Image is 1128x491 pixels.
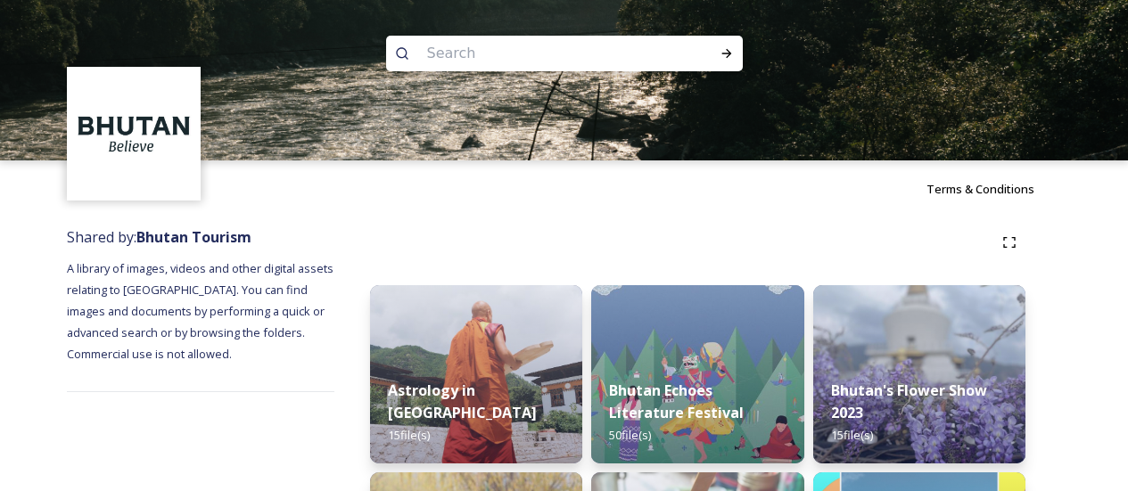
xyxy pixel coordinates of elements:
[136,227,251,247] strong: Bhutan Tourism
[70,70,199,199] img: BT_Logo_BB_Lockup_CMYK_High%2520Res.jpg
[926,178,1061,200] a: Terms & Conditions
[609,427,651,443] span: 50 file(s)
[813,285,1025,463] img: Bhutan%2520Flower%2520Show2.jpg
[609,381,744,422] strong: Bhutan Echoes Literature Festival
[388,381,537,422] strong: Astrology in [GEOGRAPHIC_DATA]
[926,181,1034,197] span: Terms & Conditions
[388,427,430,443] span: 15 file(s)
[67,227,251,247] span: Shared by:
[591,285,803,463] img: Bhutan%2520Echoes7.jpg
[370,285,582,463] img: _SCH1465.jpg
[831,427,873,443] span: 15 file(s)
[67,260,336,362] span: A library of images, videos and other digital assets relating to [GEOGRAPHIC_DATA]. You can find ...
[418,34,663,73] input: Search
[831,381,987,422] strong: Bhutan's Flower Show 2023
